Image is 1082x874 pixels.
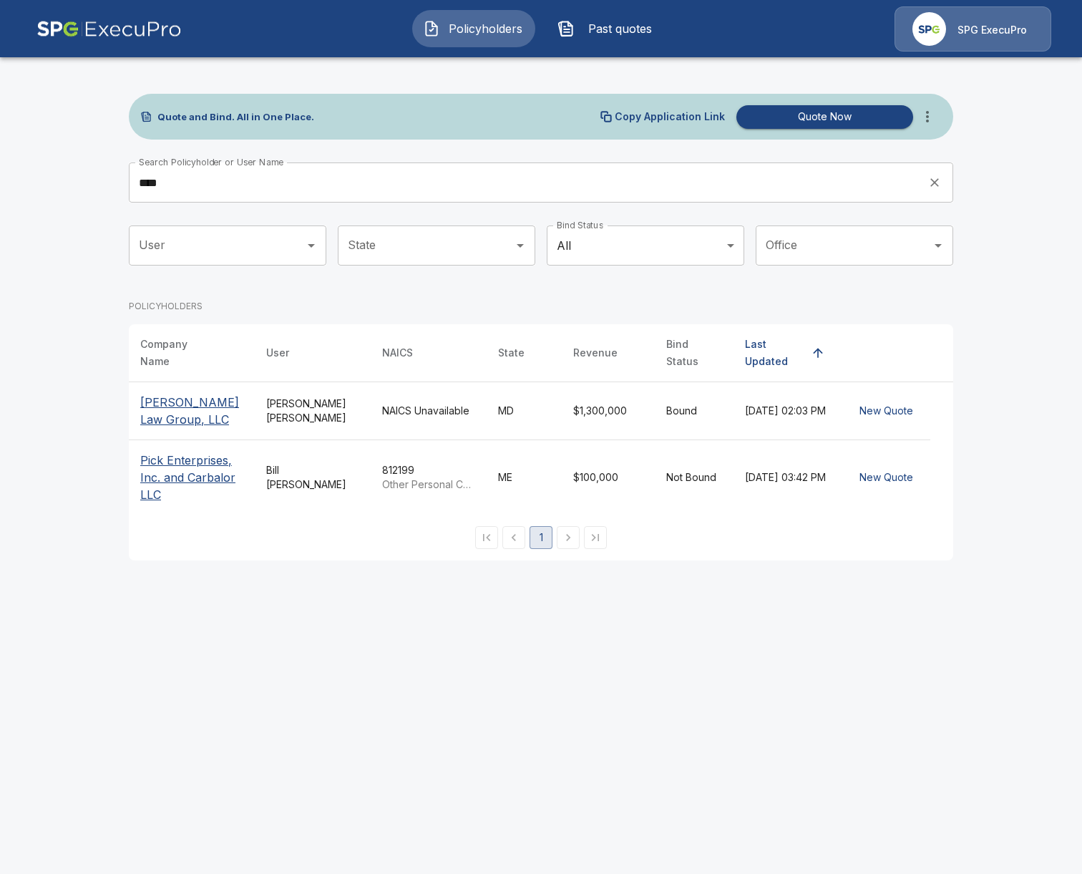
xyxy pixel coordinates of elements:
nav: pagination navigation [473,526,609,549]
button: Open [928,236,948,256]
button: Past quotes IconPast quotes [547,10,670,47]
p: POLICYHOLDERS [129,300,203,313]
span: Policyholders [446,20,525,37]
p: [PERSON_NAME] Law Group, LLC [140,394,243,428]
label: Bind Status [557,219,603,231]
span: Past quotes [580,20,659,37]
button: New Quote [854,465,919,491]
td: MD [487,382,562,440]
td: $100,000 [562,440,655,515]
p: Pick Enterprises, Inc. and Carbalor LLC [140,452,243,503]
button: more [913,102,942,131]
table: simple table [129,324,953,515]
td: Not Bound [655,440,733,515]
a: Quote Now [731,105,913,129]
p: SPG ExecuPro [957,23,1027,37]
td: Bound [655,382,733,440]
div: 812199 [382,463,475,492]
div: Last Updated [745,336,805,370]
button: Quote Now [736,105,913,129]
img: Policyholders Icon [423,20,440,37]
button: clear search [924,172,945,193]
img: AA Logo [36,6,182,52]
td: NAICS Unavailable [371,382,487,440]
td: [DATE] 03:42 PM [733,440,842,515]
img: Agency Icon [912,12,946,46]
p: Quote and Bind. All in One Place. [157,112,314,122]
div: [PERSON_NAME] [PERSON_NAME] [266,397,359,425]
th: Bind Status [655,324,733,382]
td: $1,300,000 [562,382,655,440]
p: Other Personal Care Services [382,477,475,492]
div: All [547,225,744,266]
button: New Quote [854,398,919,424]
div: State [498,344,525,361]
div: Company Name [140,336,218,370]
img: Past quotes Icon [557,20,575,37]
div: User [266,344,289,361]
button: page 1 [530,526,552,549]
div: Bill [PERSON_NAME] [266,463,359,492]
button: Open [301,236,321,256]
p: Copy Application Link [615,112,725,122]
td: ME [487,440,562,515]
button: Policyholders IconPolicyholders [412,10,535,47]
button: Open [510,236,530,256]
label: Search Policyholder or User Name [139,156,283,168]
div: NAICS [382,344,413,361]
a: Agency IconSPG ExecuPro [895,6,1051,52]
td: [DATE] 02:03 PM [733,382,842,440]
div: Revenue [573,344,618,361]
